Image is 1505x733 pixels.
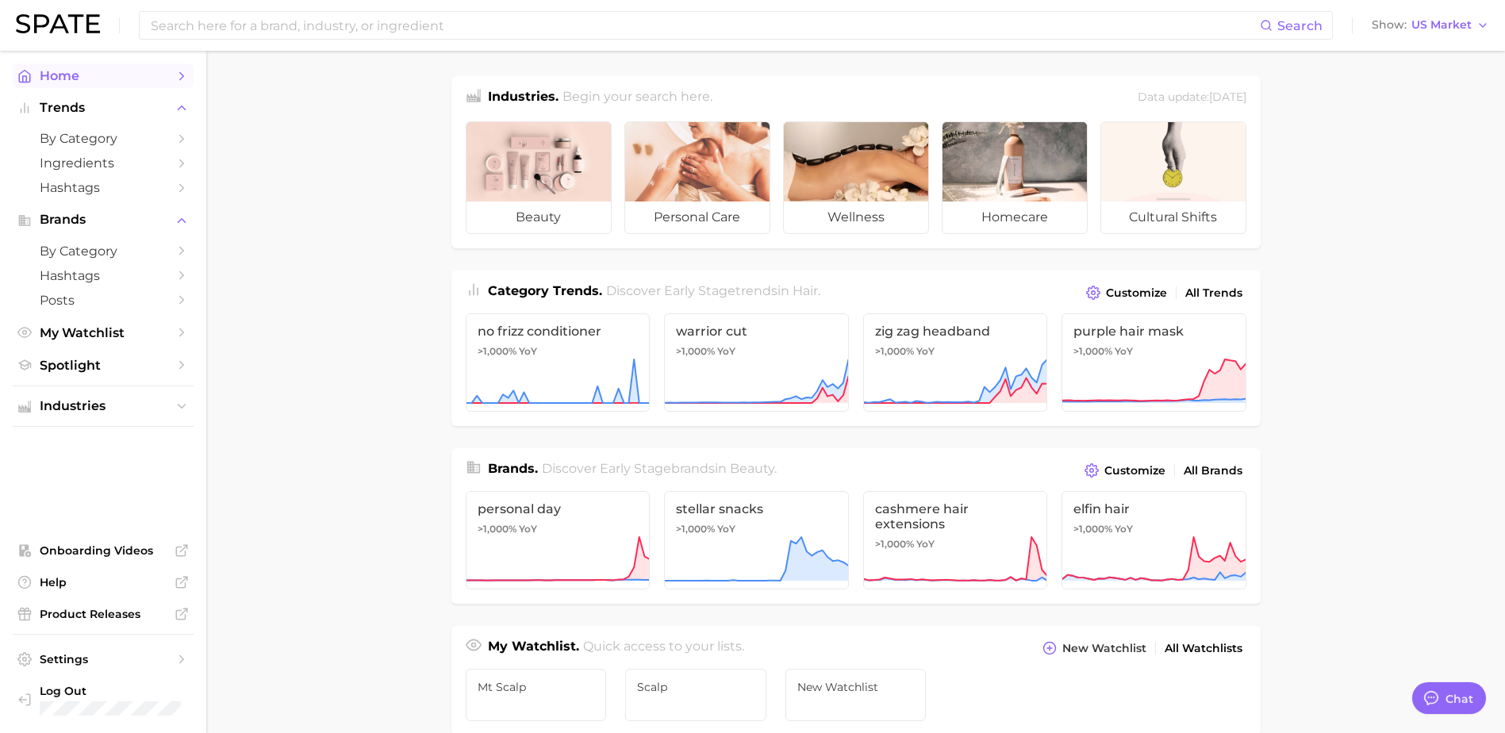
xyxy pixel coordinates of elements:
span: New Watchlist [797,681,915,693]
span: YoY [519,523,537,535]
span: YoY [1115,523,1133,535]
span: Hashtags [40,180,167,195]
span: >1,000% [478,523,516,535]
div: Data update: [DATE] [1138,87,1246,109]
a: by Category [13,126,194,151]
span: YoY [717,345,735,358]
a: beauty [466,121,612,234]
a: warrior cut>1,000% YoY [664,313,849,412]
span: >1,000% [875,538,914,550]
a: All Brands [1180,460,1246,482]
a: elfin hair>1,000% YoY [1062,491,1246,589]
button: New Watchlist [1039,637,1150,659]
h2: Begin your search here. [562,87,712,109]
a: New Watchlist [785,669,927,721]
span: warrior cut [676,324,837,339]
span: >1,000% [676,523,715,535]
a: purple hair mask>1,000% YoY [1062,313,1246,412]
h1: My Watchlist. [488,637,579,659]
span: YoY [916,538,935,551]
span: elfin hair [1073,501,1234,516]
button: Brands [13,208,194,232]
a: no frizz conditioner>1,000% YoY [466,313,651,412]
a: Scalp [625,669,766,721]
button: Customize [1081,459,1169,482]
a: homecare [942,121,1088,234]
a: stellar snacks>1,000% YoY [664,491,849,589]
a: mt scalp [466,669,607,721]
span: Show [1372,21,1407,29]
span: no frizz conditioner [478,324,639,339]
span: Product Releases [40,607,167,621]
a: All Trends [1181,282,1246,304]
button: Customize [1082,282,1170,304]
span: New Watchlist [1062,642,1146,655]
span: YoY [916,345,935,358]
span: by Category [40,131,167,146]
span: Ingredients [40,155,167,171]
span: Help [40,575,167,589]
span: >1,000% [1073,345,1112,357]
a: Home [13,63,194,88]
span: All Watchlists [1165,642,1242,655]
a: Spotlight [13,353,194,378]
span: US Market [1411,21,1472,29]
span: by Category [40,244,167,259]
span: >1,000% [676,345,715,357]
span: Log Out [40,684,191,698]
span: YoY [519,345,537,358]
h1: Industries. [488,87,559,109]
a: Posts [13,288,194,313]
span: purple hair mask [1073,324,1234,339]
span: hair [793,283,818,298]
span: zig zag headband [875,324,1036,339]
span: My Watchlist [40,325,167,340]
span: Onboarding Videos [40,543,167,558]
span: Trends [40,101,167,115]
span: personal care [625,201,770,233]
span: Spotlight [40,358,167,373]
span: Scalp [637,681,754,693]
a: Hashtags [13,175,194,200]
span: Customize [1106,286,1167,300]
a: My Watchlist [13,320,194,345]
span: cashmere hair extensions [875,501,1036,532]
a: cultural shifts [1100,121,1246,234]
span: Search [1277,18,1323,33]
a: Log out. Currently logged in with e-mail kayla.singleton@loreal.com. [13,679,194,720]
span: Brands . [488,461,538,476]
span: All Trends [1185,286,1242,300]
span: Industries [40,399,167,413]
span: Discover Early Stage trends in . [606,283,820,298]
span: homecare [943,201,1087,233]
span: YoY [1115,345,1133,358]
span: Category Trends . [488,283,602,298]
span: beauty [730,461,774,476]
span: >1,000% [1073,523,1112,535]
a: Product Releases [13,602,194,626]
span: wellness [784,201,928,233]
span: Home [40,68,167,83]
button: ShowUS Market [1368,15,1493,36]
button: Industries [13,394,194,418]
img: SPATE [16,14,100,33]
span: beauty [466,201,611,233]
button: Trends [13,96,194,120]
span: YoY [717,523,735,535]
span: personal day [478,501,639,516]
span: Settings [40,652,167,666]
a: personal day>1,000% YoY [466,491,651,589]
span: Brands [40,213,167,227]
span: All Brands [1184,464,1242,478]
a: Ingredients [13,151,194,175]
input: Search here for a brand, industry, or ingredient [149,12,1260,39]
a: Settings [13,647,194,671]
span: Discover Early Stage brands in . [542,461,777,476]
a: Onboarding Videos [13,539,194,562]
span: >1,000% [478,345,516,357]
span: >1,000% [875,345,914,357]
h2: Quick access to your lists. [583,637,744,659]
span: Hashtags [40,268,167,283]
span: cultural shifts [1101,201,1246,233]
a: cashmere hair extensions>1,000% YoY [863,491,1048,589]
